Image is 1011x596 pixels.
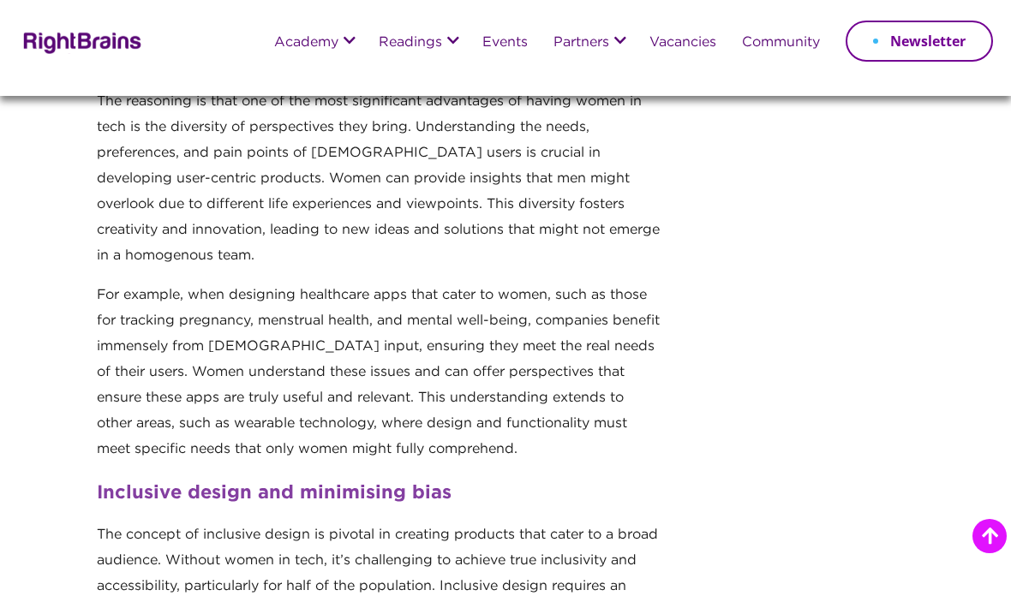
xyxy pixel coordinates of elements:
span: For example, when designing healthcare apps that cater to women, such as those for tracking pregn... [97,289,660,456]
img: Rightbrains [18,29,142,54]
a: Vacancies [649,36,716,51]
a: Events [482,36,528,51]
strong: Inclusive design and minimising bias [97,485,452,502]
a: Academy [274,36,338,51]
a: Readings [379,36,442,51]
p: The reasoning is that one of the most significant advantages of having women in tech is the diver... [97,89,661,283]
a: Partners [553,36,609,51]
a: Newsletter [846,21,993,62]
a: Community [742,36,820,51]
